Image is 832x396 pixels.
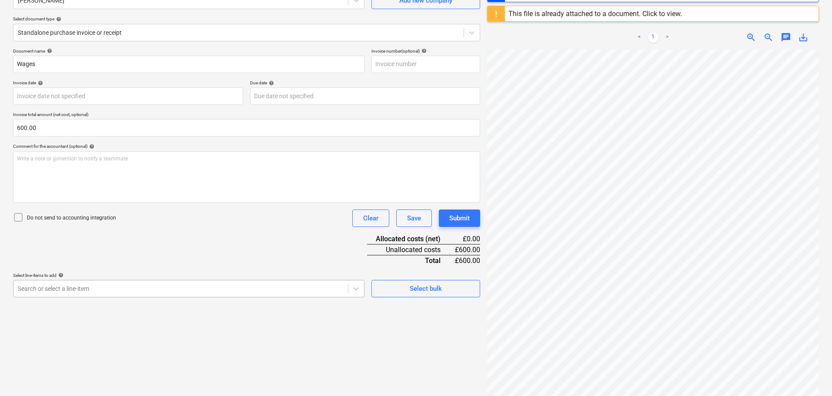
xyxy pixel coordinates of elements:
[662,32,672,43] a: Next page
[371,56,480,73] input: Invoice number
[36,80,43,86] span: help
[57,273,63,278] span: help
[352,210,389,227] button: Clear
[13,112,480,119] p: Invoice total amount (net cost, optional)
[798,32,809,43] span: save_alt
[781,32,791,43] span: chat
[367,255,454,266] div: Total
[13,16,480,22] div: Select document type
[13,87,243,105] input: Invoice date not specified
[634,32,645,43] a: Previous page
[449,213,470,224] div: Submit
[407,213,421,224] div: Save
[789,354,832,396] iframe: Chat Widget
[87,144,94,149] span: help
[250,80,480,86] div: Due date
[267,80,274,86] span: help
[763,32,774,43] span: zoom_out
[439,210,480,227] button: Submit
[367,234,454,244] div: Allocated costs (net)
[13,80,243,86] div: Invoice date
[367,244,454,255] div: Unallocated costs
[648,32,658,43] a: Page 1 is your current page
[371,280,480,297] button: Select bulk
[454,255,480,266] div: £600.00
[454,244,480,255] div: £600.00
[13,143,480,149] div: Comment for the accountant (optional)
[13,119,480,136] input: Invoice total amount (net cost, optional)
[27,214,116,222] p: Do not send to accounting integration
[746,32,756,43] span: zoom_in
[363,213,378,224] div: Clear
[13,48,364,54] div: Document name
[396,210,432,227] button: Save
[371,48,480,54] div: Invoice number (optional)
[454,234,480,244] div: £0.00
[45,48,52,53] span: help
[250,87,480,105] input: Due date not specified
[13,273,364,278] div: Select line-items to add
[54,17,61,22] span: help
[508,10,682,18] div: This file is already attached to a document. Click to view.
[420,48,427,53] span: help
[410,283,442,294] div: Select bulk
[13,56,364,73] input: Document name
